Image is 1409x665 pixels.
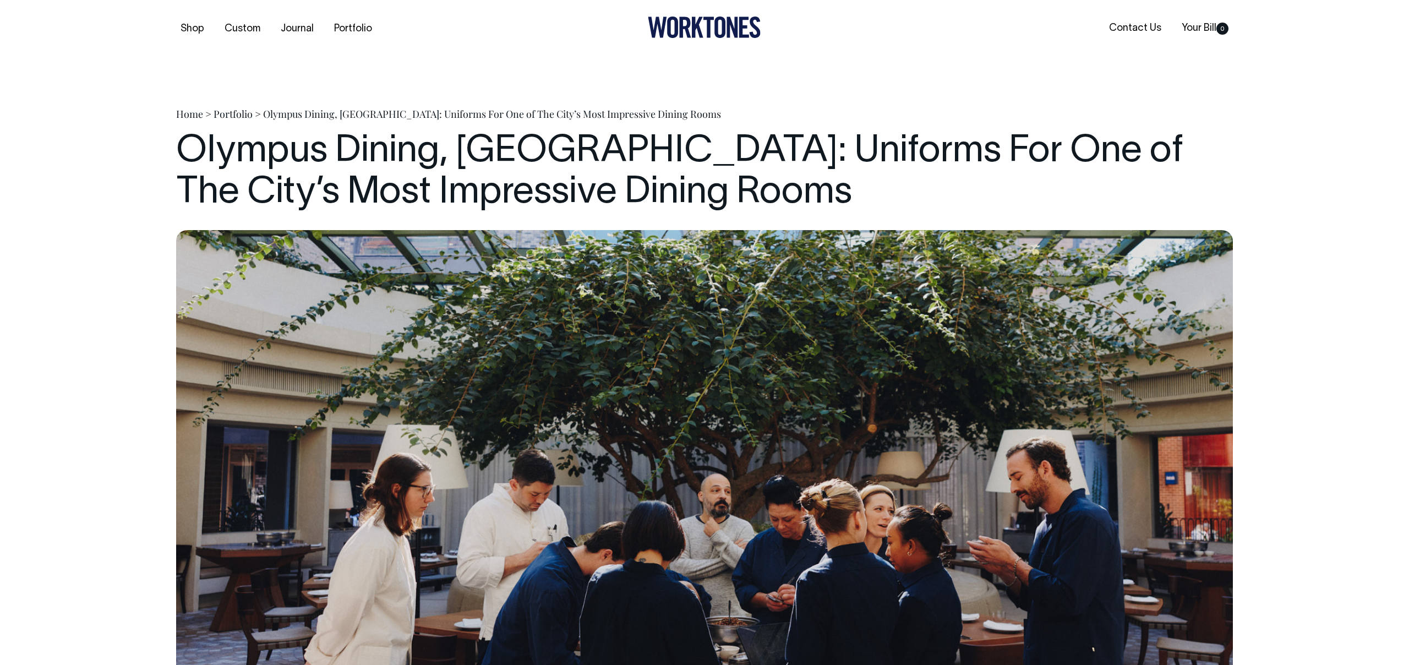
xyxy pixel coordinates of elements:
[220,20,265,38] a: Custom
[176,20,209,38] a: Shop
[214,107,253,121] a: Portfolio
[330,20,376,38] a: Portfolio
[276,20,318,38] a: Journal
[1216,23,1228,35] span: 0
[205,107,211,121] span: >
[1105,19,1166,37] a: Contact Us
[263,107,721,121] span: Olympus Dining, [GEOGRAPHIC_DATA]: Uniforms For One of The City’s Most Impressive Dining Rooms
[1177,19,1233,37] a: Your Bill0
[255,107,261,121] span: >
[176,132,1233,214] h1: Olympus Dining, [GEOGRAPHIC_DATA]: Uniforms For One of The City’s Most Impressive Dining Rooms
[176,107,203,121] a: Home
